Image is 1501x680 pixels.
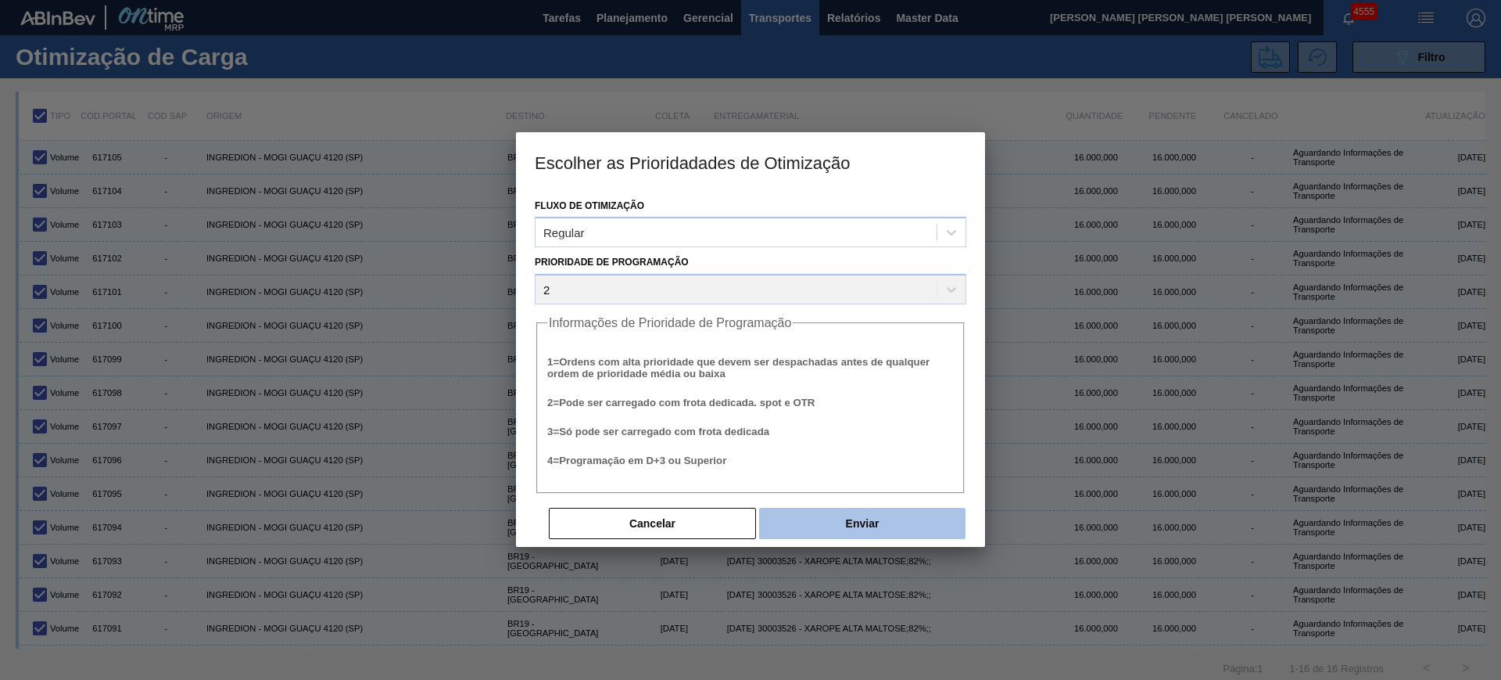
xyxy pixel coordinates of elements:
[547,397,954,408] h5: 2 = Pode ser carregado com frota dedicada. spot e OTR
[543,226,585,239] div: Regular
[549,508,756,539] button: Cancelar
[535,257,689,268] label: Prioridade de Programação
[547,316,793,330] legend: Informações de Prioridade de Programação
[535,200,644,211] label: Fluxo de Otimização
[759,508,965,539] button: Enviar
[516,132,985,192] h3: Escolher as Prioridadades de Otimização
[547,455,954,466] h5: 4 = Programação em D+3 ou Superior
[547,356,954,380] h5: 1 = Ordens com alta prioridade que devem ser despachadas antes de qualquer ordem de prioridade mé...
[547,426,954,437] h5: 3 = Só pode ser carregado com frota dedicada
